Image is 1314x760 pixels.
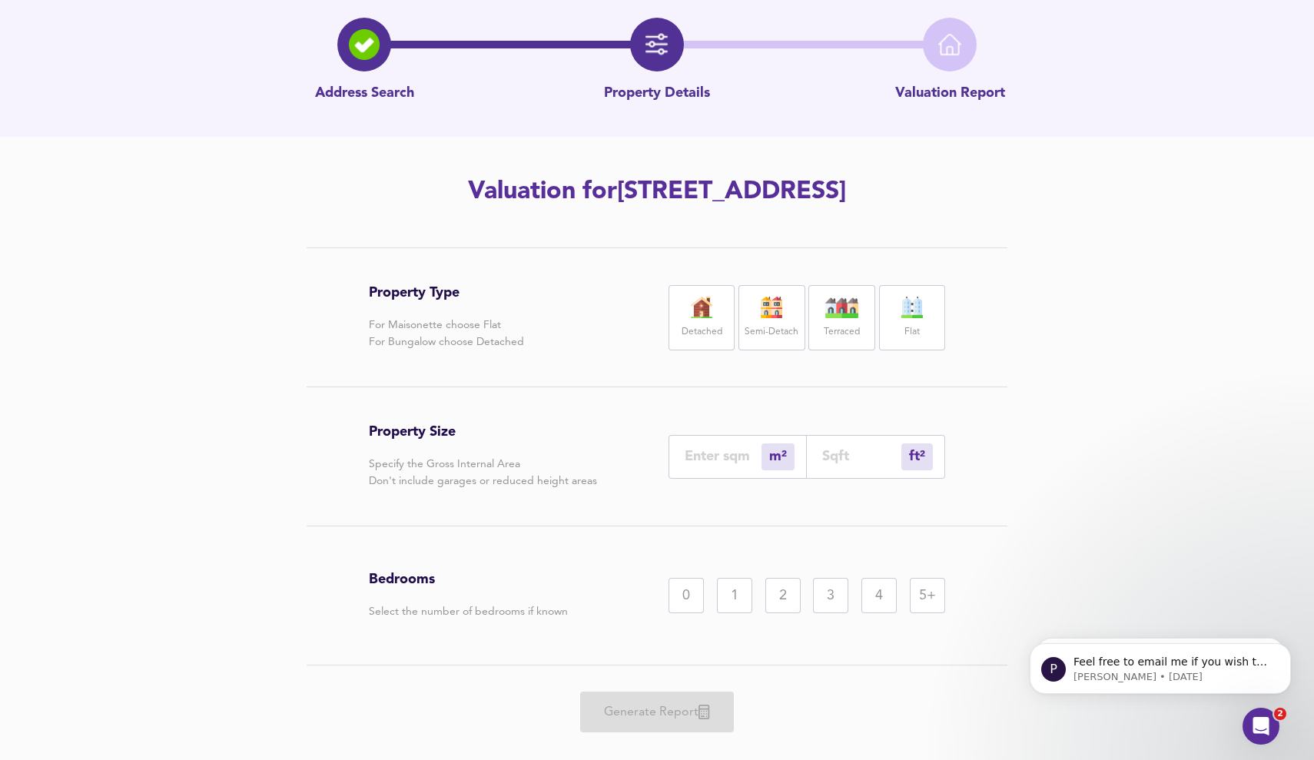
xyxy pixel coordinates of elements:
[369,571,568,588] h3: Bedrooms
[824,323,860,342] label: Terraced
[901,443,933,470] div: m²
[762,443,795,470] div: m²
[910,578,945,613] div: 5+
[1007,611,1314,719] iframe: Intercom notifications message
[682,323,722,342] label: Detached
[369,423,597,440] h3: Property Size
[315,84,414,104] p: Address Search
[604,84,710,104] p: Property Details
[738,285,805,350] div: Semi-Detach
[745,323,798,342] label: Semi-Detach
[222,175,1092,209] h2: Valuation for [STREET_ADDRESS]
[1243,708,1279,745] iframe: Intercom live chat
[1274,708,1286,720] span: 2
[682,297,721,318] img: house-icon
[938,33,961,56] img: home-icon
[369,456,597,490] p: Specify the Gross Internal Area Don't include garages or reduced height areas
[813,578,848,613] div: 3
[822,448,901,464] input: Sqft
[645,33,669,56] img: filter-icon
[349,29,380,60] img: search-icon
[669,578,704,613] div: 0
[879,285,945,350] div: Flat
[893,297,931,318] img: flat-icon
[717,578,752,613] div: 1
[861,578,897,613] div: 4
[895,84,1005,104] p: Valuation Report
[685,448,762,464] input: Enter sqm
[752,297,791,318] img: house-icon
[765,578,801,613] div: 2
[823,297,861,318] img: house-icon
[369,284,524,301] h3: Property Type
[369,317,524,350] p: For Maisonette choose Flat For Bungalow choose Detached
[369,603,568,620] p: Select the number of bedrooms if known
[669,285,735,350] div: Detached
[808,285,874,350] div: Terraced
[904,323,920,342] label: Flat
